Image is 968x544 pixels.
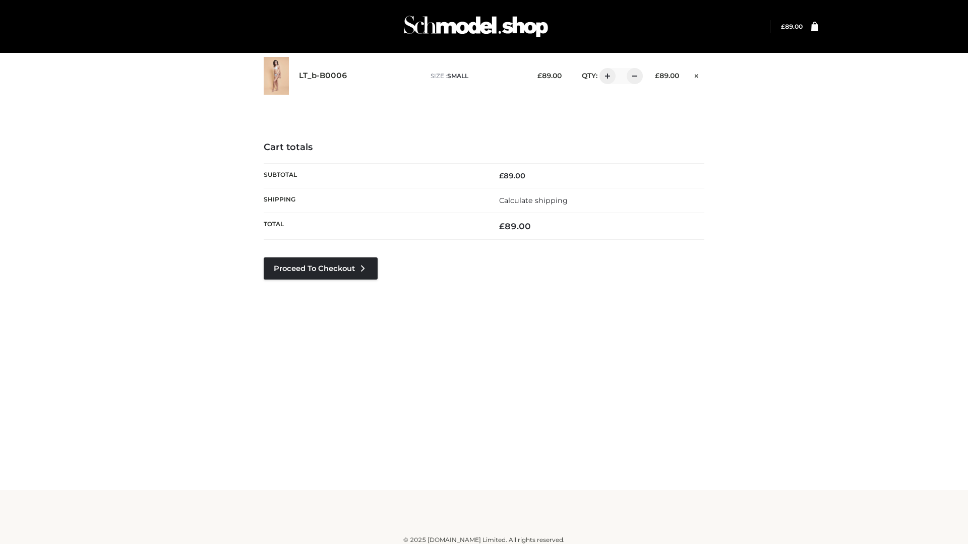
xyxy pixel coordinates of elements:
span: SMALL [447,72,468,80]
span: £ [499,171,504,180]
div: QTY: [572,68,639,84]
a: Remove this item [689,68,704,81]
a: Calculate shipping [499,196,568,205]
a: LT_b-B0006 [299,71,347,81]
span: £ [781,23,785,30]
bdi: 89.00 [537,72,562,80]
span: £ [499,221,505,231]
img: Schmodel Admin 964 [400,7,552,46]
p: size : [431,72,522,81]
bdi: 89.00 [655,72,679,80]
th: Subtotal [264,163,484,188]
a: £89.00 [781,23,803,30]
a: Proceed to Checkout [264,257,378,280]
bdi: 89.00 [499,221,531,231]
th: Shipping [264,188,484,213]
th: Total [264,213,484,240]
bdi: 89.00 [781,23,803,30]
bdi: 89.00 [499,171,525,180]
h4: Cart totals [264,142,704,153]
span: £ [537,72,542,80]
span: £ [655,72,659,80]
